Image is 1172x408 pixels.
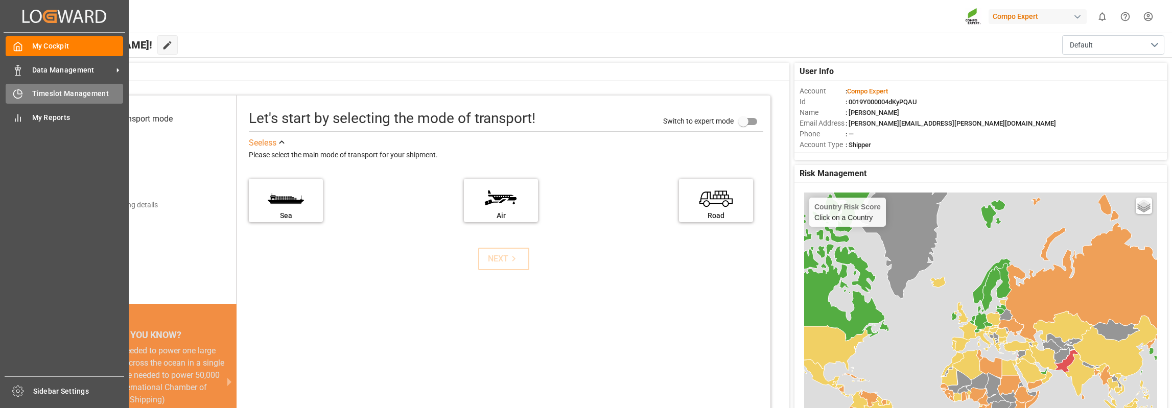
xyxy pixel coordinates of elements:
span: : [846,87,888,95]
span: Risk Management [800,167,866,180]
span: Account [800,86,846,97]
div: Please select the main mode of transport for your shipment. [249,149,763,161]
button: Help Center [1114,5,1137,28]
a: Timeslot Management [6,84,123,104]
span: : Shipper [846,141,871,149]
span: Email Address [800,118,846,129]
div: Compo Expert [989,9,1087,24]
h4: Country Risk Score [814,203,881,211]
span: Timeslot Management [32,88,124,99]
div: See less [249,137,276,149]
div: DID YOU KNOW? [59,325,237,345]
img: Screenshot%202023-09-29%20at%2010.02.21.png_1712312052.png [965,8,981,26]
span: Id [800,97,846,107]
span: : [PERSON_NAME] [846,109,899,116]
button: show 0 new notifications [1091,5,1114,28]
span: Phone [800,129,846,139]
button: NEXT [478,248,529,270]
span: Data Management [32,65,113,76]
span: Default [1070,40,1093,51]
div: Sea [254,210,318,221]
span: Hello [PERSON_NAME]! [42,35,152,55]
span: Switch to expert mode [663,116,734,125]
span: : — [846,130,854,138]
span: Compo Expert [847,87,888,95]
div: Click on a Country [814,203,881,222]
span: My Cockpit [32,41,124,52]
span: User Info [800,65,834,78]
div: Air [469,210,533,221]
div: NEXT [488,253,519,265]
div: The energy needed to power one large container ship across the ocean in a single day is the same ... [71,345,224,406]
button: Compo Expert [989,7,1091,26]
span: Name [800,107,846,118]
div: Select transport mode [93,113,173,125]
span: My Reports [32,112,124,123]
span: Sidebar Settings [33,386,125,397]
span: : 0019Y000004dKyPQAU [846,98,917,106]
a: Layers [1136,198,1152,214]
div: Let's start by selecting the mode of transport! [249,108,535,129]
span: Account Type [800,139,846,150]
a: My Reports [6,107,123,127]
span: : [PERSON_NAME][EMAIL_ADDRESS][PERSON_NAME][DOMAIN_NAME] [846,119,1056,127]
div: Road [684,210,748,221]
button: open menu [1062,35,1164,55]
a: My Cockpit [6,36,123,56]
